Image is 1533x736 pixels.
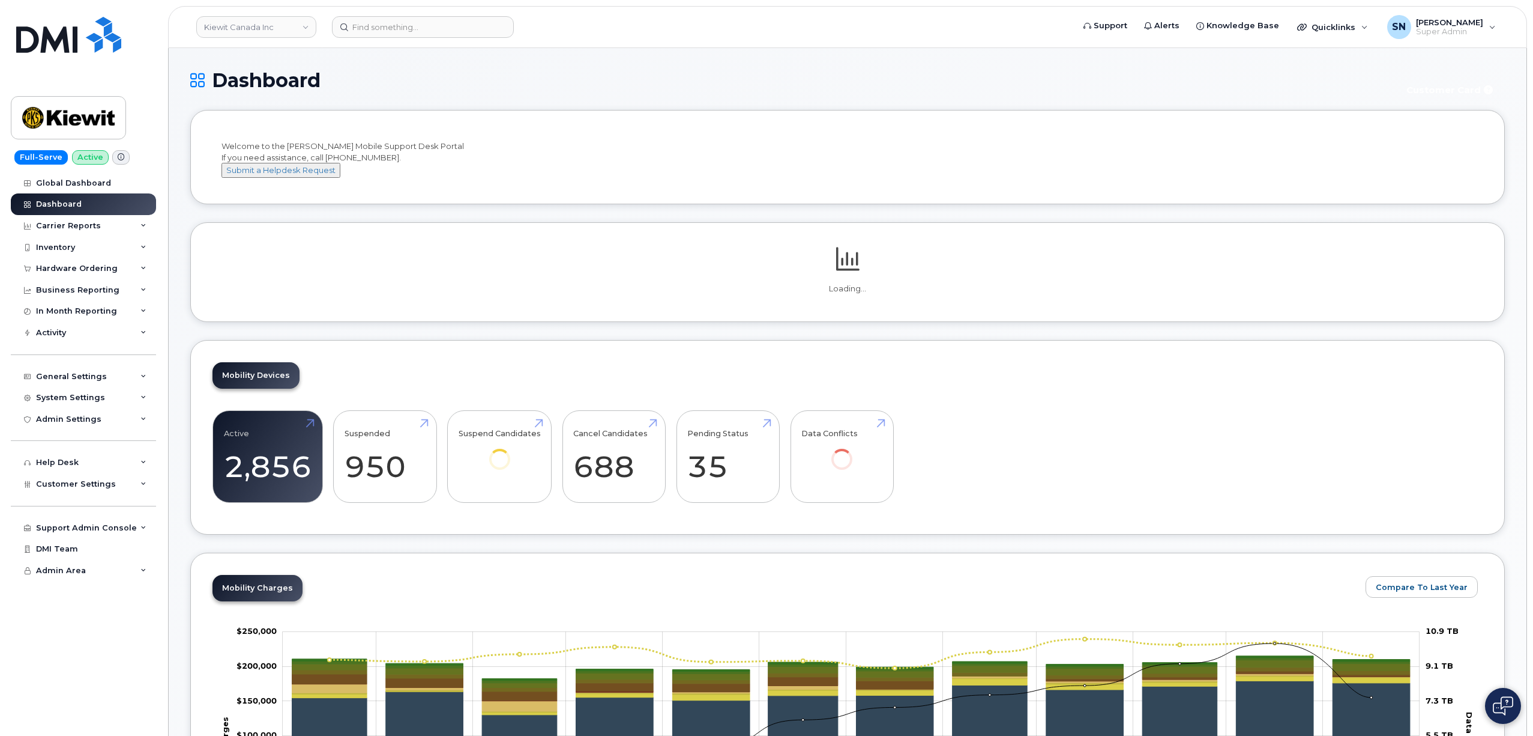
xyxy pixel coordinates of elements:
a: Submit a Helpdesk Request [221,165,340,175]
g: Data [292,675,1409,712]
button: Customer Card [1397,79,1505,100]
tspan: $150,000 [236,696,277,705]
a: Active 2,856 [224,417,312,496]
a: Cancel Candidates 688 [573,417,654,496]
h1: Dashboard [190,70,1391,91]
div: Welcome to the [PERSON_NAME] Mobile Support Desk Portal If you need assistance, call [PHONE_NUMBER]. [221,141,1474,178]
button: Compare To Last Year [1366,576,1478,598]
img: Open chat [1493,696,1513,716]
a: Pending Status 35 [687,417,768,496]
tspan: 9.1 TB [1426,661,1453,671]
tspan: $200,000 [236,661,277,671]
a: Mobility Devices [212,362,300,389]
a: Suspended 950 [345,417,426,496]
span: Compare To Last Year [1376,582,1468,593]
tspan: 10.9 TB [1426,626,1459,636]
g: $0 [236,626,277,636]
a: Suspend Candidates [459,417,541,486]
g: Cancellation [292,674,1409,711]
g: Roaming [292,677,1409,715]
a: Mobility Charges [212,575,303,601]
a: Data Conflicts [801,417,882,486]
g: $0 [236,696,277,705]
tspan: $250,000 [236,626,277,636]
g: $0 [236,661,277,671]
button: Submit a Helpdesk Request [221,163,340,178]
tspan: 7.3 TB [1426,696,1453,705]
p: Loading... [212,284,1483,294]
